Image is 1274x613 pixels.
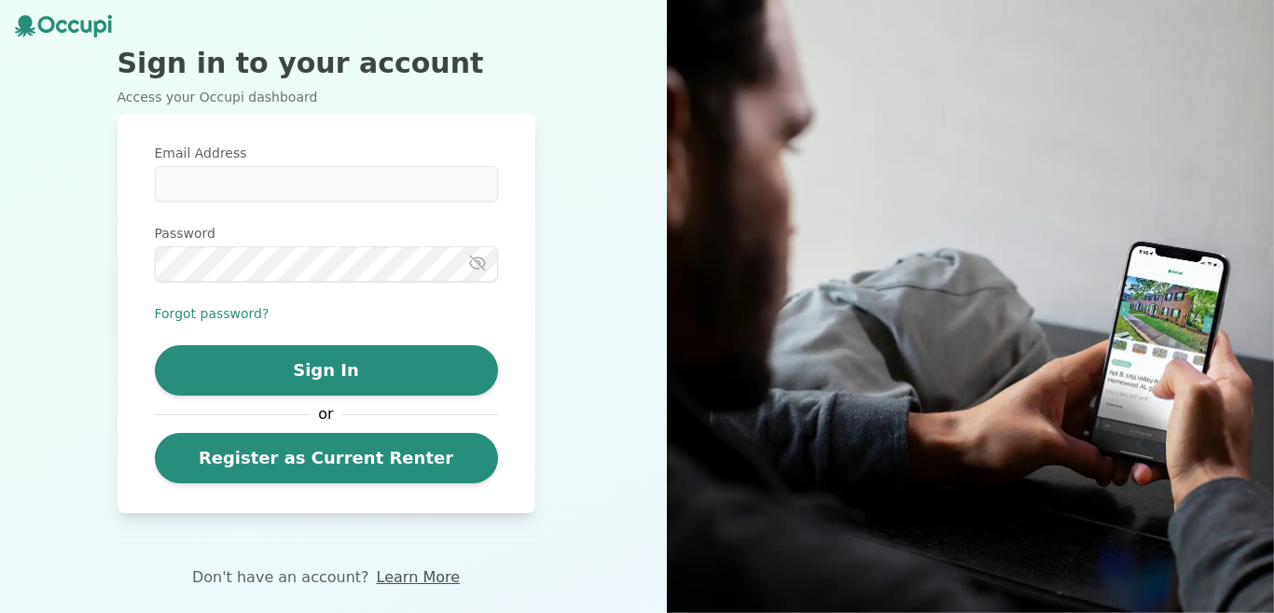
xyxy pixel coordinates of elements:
[155,144,498,162] label: Email Address
[377,566,460,589] a: Learn More
[155,304,270,323] button: Forgot password?
[118,88,535,106] p: Access your Occupi dashboard
[155,224,498,243] label: Password
[155,433,498,483] a: Register as Current Renter
[155,345,498,396] button: Sign In
[118,47,535,80] h2: Sign in to your account
[310,403,343,425] span: or
[192,566,369,589] p: Don't have an account?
